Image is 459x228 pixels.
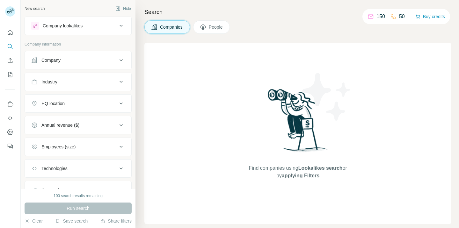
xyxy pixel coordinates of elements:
[144,8,451,17] h4: Search
[5,98,15,110] button: Use Surfe on LinkedIn
[160,24,183,30] span: Companies
[5,126,15,138] button: Dashboard
[25,41,132,47] p: Company information
[25,96,131,111] button: HQ location
[5,55,15,66] button: Enrich CSV
[209,24,223,30] span: People
[41,100,65,107] div: HQ location
[282,173,319,178] span: applying Filters
[100,218,132,224] button: Share filters
[5,41,15,52] button: Search
[41,144,76,150] div: Employees (size)
[54,193,103,199] div: 100 search results remaining
[25,74,131,89] button: Industry
[41,122,79,128] div: Annual revenue ($)
[399,13,405,20] p: 50
[43,23,83,29] div: Company lookalikes
[41,165,68,172] div: Technologies
[298,165,343,171] span: Lookalikes search
[376,13,385,20] p: 150
[25,218,43,224] button: Clear
[247,164,349,180] span: Find companies using or by
[298,68,355,125] img: Surfe Illustration - Stars
[41,79,57,85] div: Industry
[5,27,15,38] button: Quick start
[25,161,131,176] button: Technologies
[25,53,131,68] button: Company
[41,187,61,193] div: Keywords
[5,112,15,124] button: Use Surfe API
[265,87,331,158] img: Surfe Illustration - Woman searching with binoculars
[55,218,88,224] button: Save search
[25,6,45,11] div: New search
[5,140,15,152] button: Feedback
[25,182,131,198] button: Keywords
[25,18,131,33] button: Company lookalikes
[41,57,61,63] div: Company
[111,4,135,13] button: Hide
[25,118,131,133] button: Annual revenue ($)
[5,69,15,80] button: My lists
[415,12,445,21] button: Buy credits
[25,139,131,154] button: Employees (size)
